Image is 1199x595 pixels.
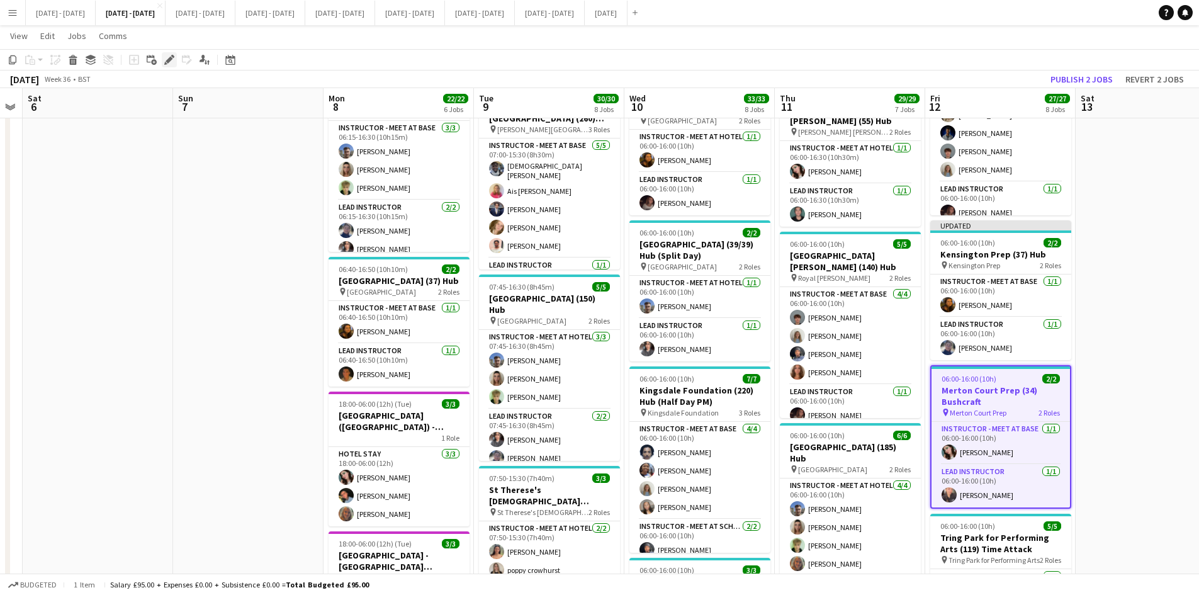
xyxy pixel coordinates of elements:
h3: [GEOGRAPHIC_DATA] (39/39) Hub (Split Day) [629,239,770,261]
app-job-card: 06:15-16:30 (10h15m)5/5[GEOGRAPHIC_DATA] (145/145) Hub (split day) [GEOGRAPHIC_DATA]2 RolesInstru... [329,65,470,252]
span: [PERSON_NAME] [PERSON_NAME] [798,127,889,137]
h3: [GEOGRAPHIC_DATA] - [GEOGRAPHIC_DATA][DEMOGRAPHIC_DATA] [329,550,470,572]
span: 2/2 [1042,374,1060,383]
span: 1 Role [441,433,459,443]
app-card-role: Instructor - Meet at Hotel1/106:00-16:00 (10h)[PERSON_NAME] [629,130,770,173]
button: Publish 2 jobs [1045,71,1118,88]
h3: Kingsdale Foundation (220) Hub (Half Day PM) [629,385,770,407]
app-card-role: Lead Instructor1/106:00-16:00 (10h)[PERSON_NAME] [930,317,1071,360]
app-card-role: Instructor - Meet at Base5/507:00-15:30 (8h30m)[DEMOGRAPHIC_DATA][PERSON_NAME]Ais [PERSON_NAME][P... [479,139,620,258]
app-job-card: 06:00-16:00 (10h)5/5Emanuel School (148) Hub (Half Day AM) [GEOGRAPHIC_DATA]2 RolesInstructor - M... [930,29,1071,215]
span: 2 Roles [588,507,610,517]
app-card-role: Lead Instructor2/206:15-16:30 (10h15m)[PERSON_NAME][PERSON_NAME] [329,200,470,261]
span: 06:00-16:00 (10h) [639,374,694,383]
app-card-role: Instructor - Meet at Base4/406:00-16:00 (10h)[PERSON_NAME][PERSON_NAME][PERSON_NAME][PERSON_NAME] [780,287,921,385]
span: 11 [778,99,796,114]
span: Total Budgeted £95.00 [286,580,369,589]
span: Royal [PERSON_NAME] [798,273,870,283]
app-card-role: Instructor - Meet at Base1/106:00-16:00 (10h)[PERSON_NAME] [930,275,1071,317]
app-job-card: 06:00-16:00 (10h)2/2[GEOGRAPHIC_DATA] (50) Hub [GEOGRAPHIC_DATA]2 RolesInstructor - Meet at Hotel... [629,86,770,215]
span: [PERSON_NAME][GEOGRAPHIC_DATA] [497,125,588,134]
app-card-role: Lead Instructor1/106:00-16:30 (10h30m)[PERSON_NAME] [780,184,921,227]
span: 06:00-16:00 (10h) [639,565,694,575]
div: [DATE] [10,73,39,86]
span: View [10,30,28,42]
span: 07:45-16:30 (8h45m) [489,282,554,292]
app-job-card: 06:00-16:00 (10h)2/2[GEOGRAPHIC_DATA] (39/39) Hub (Split Day) [GEOGRAPHIC_DATA]2 RolesInstructor ... [629,220,770,361]
span: Sun [178,93,193,104]
app-card-role: Instructor - Meet at Hotel3/307:45-16:30 (8h45m)[PERSON_NAME][PERSON_NAME][PERSON_NAME] [479,330,620,409]
button: [DATE] - [DATE] [166,1,235,25]
div: 7 Jobs [895,105,919,114]
app-card-role: Lead Instructor1/106:00-16:00 (10h)[PERSON_NAME] [629,173,770,215]
span: 2 Roles [739,262,760,271]
span: Kensington Prep [949,261,1000,270]
span: St Therese's [DEMOGRAPHIC_DATA] School [497,507,588,517]
span: Tue [479,93,493,104]
span: Edit [40,30,55,42]
span: 06:00-16:00 (10h) [639,228,694,237]
div: 07:45-16:30 (8h45m)5/5[GEOGRAPHIC_DATA] (150) Hub [GEOGRAPHIC_DATA]2 RolesInstructor - Meet at Ho... [479,275,620,461]
button: Revert 2 jobs [1120,71,1189,88]
span: 2 Roles [889,273,911,283]
app-card-role: Instructor - Meet at Base4/406:00-16:00 (10h)[PERSON_NAME][PERSON_NAME][PERSON_NAME][PERSON_NAME] [930,84,1071,182]
span: 30/30 [594,94,619,103]
span: 9 [477,99,493,114]
button: [DATE] [585,1,628,25]
span: 5/5 [893,239,911,249]
a: View [5,28,33,44]
span: 2 Roles [889,127,911,137]
app-card-role: Instructor - Meet at Hotel1/106:00-16:00 (10h)[PERSON_NAME] [629,276,770,319]
span: 3/3 [442,399,459,409]
app-card-role: Hotel Stay3/318:00-06:00 (12h)[PERSON_NAME][PERSON_NAME][PERSON_NAME] [329,447,470,526]
button: [DATE] - [DATE] [96,1,166,25]
span: Kingsdale Foundation [648,408,719,417]
span: 1 item [69,580,99,589]
span: 5/5 [592,282,610,292]
span: 7 [176,99,193,114]
span: 2/2 [442,264,459,274]
button: [DATE] - [DATE] [305,1,375,25]
span: 6/6 [893,431,911,440]
app-card-role: Instructor - Meet at Hotel4/406:00-16:00 (10h)[PERSON_NAME][PERSON_NAME][PERSON_NAME][PERSON_NAME] [780,479,921,576]
span: [GEOGRAPHIC_DATA] [648,262,717,271]
div: 18:00-06:00 (12h) (Tue)3/3[GEOGRAPHIC_DATA] ([GEOGRAPHIC_DATA]) - [GEOGRAPHIC_DATA] [GEOGRAPHIC_D... [329,392,470,526]
app-job-card: 06:00-16:00 (10h)2/2Merton Court Prep (34) Bushcraft Merton Court Prep2 RolesInstructor - Meet at... [930,365,1071,509]
span: Comms [99,30,127,42]
app-job-card: 06:00-16:00 (10h)7/7Kingsdale Foundation (220) Hub (Half Day PM) Kingsdale Foundation3 RolesInstr... [629,366,770,553]
span: 29/29 [894,94,920,103]
span: Fri [930,93,940,104]
app-job-card: 06:00-16:30 (10h30m)2/2[PERSON_NAME] [PERSON_NAME] (55) Hub [PERSON_NAME] [PERSON_NAME]2 RolesIns... [780,86,921,227]
h3: [GEOGRAPHIC_DATA] (185) Hub [780,441,921,464]
button: [DATE] - [DATE] [515,1,585,25]
button: [DATE] - [DATE] [445,1,515,25]
app-card-role: Instructor - Meet at Base1/106:00-16:00 (10h)[PERSON_NAME] [932,422,1070,465]
span: 10 [628,99,646,114]
div: 6 Jobs [444,105,468,114]
h3: [GEOGRAPHIC_DATA] (37) Hub [329,275,470,286]
span: 3/3 [743,565,760,575]
div: Salary £95.00 + Expenses £0.00 + Subsistence £0.00 = [110,580,369,589]
h3: [GEOGRAPHIC_DATA][PERSON_NAME] (140) Hub [780,250,921,273]
span: 12 [928,99,940,114]
span: Jobs [67,30,86,42]
span: 2 Roles [438,287,459,297]
span: 2 Roles [1040,555,1061,565]
div: 06:00-16:00 (10h)5/5[GEOGRAPHIC_DATA][PERSON_NAME] (140) Hub Royal [PERSON_NAME]2 RolesInstructor... [780,232,921,418]
span: 06:00-16:00 (10h) [790,431,845,440]
app-job-card: 07:00-15:30 (8h30m)9/9[PERSON_NAME][GEOGRAPHIC_DATA] (260) Hub [PERSON_NAME][GEOGRAPHIC_DATA]3 Ro... [479,83,620,269]
span: Sat [1081,93,1095,104]
span: Thu [780,93,796,104]
span: 1 Role [441,573,459,582]
app-card-role: Instructor - Meet at Base3/306:15-16:30 (10h15m)[PERSON_NAME][PERSON_NAME][PERSON_NAME] [329,121,470,200]
span: Budgeted [20,581,57,589]
span: 18:00-06:00 (12h) (Tue) [339,539,412,548]
app-card-role: Lead Instructor1/106:00-16:00 (10h)[PERSON_NAME] [629,319,770,361]
span: 3 Roles [739,408,760,417]
span: 06:00-16:00 (10h) [940,521,995,531]
span: 06:00-16:00 (10h) [942,374,996,383]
